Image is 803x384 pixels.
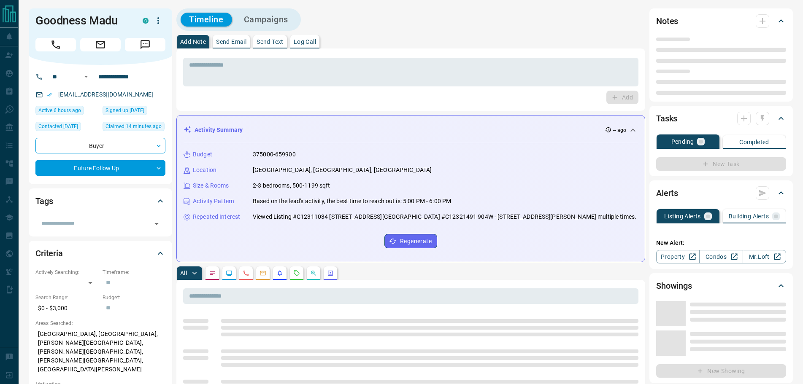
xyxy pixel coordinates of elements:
p: 375000-659900 [253,150,296,159]
p: Search Range: [35,294,98,301]
div: Wed Aug 13 2025 [35,106,98,118]
h1: Goodness Madu [35,14,130,27]
h2: Tasks [656,112,677,125]
div: Mon Aug 04 2025 [35,122,98,134]
svg: Agent Actions [327,270,334,277]
p: Completed [739,139,769,145]
div: Buyer [35,138,165,153]
svg: Listing Alerts [276,270,283,277]
p: Building Alerts [729,213,769,219]
div: Showings [656,276,786,296]
div: Tasks [656,108,786,129]
div: Tags [35,191,165,211]
p: Repeated Interest [193,212,240,221]
div: Notes [656,11,786,31]
h2: Showings [656,279,692,293]
span: Email [80,38,121,51]
svg: Lead Browsing Activity [226,270,233,277]
h2: Alerts [656,186,678,200]
p: New Alert: [656,239,786,247]
a: Mr.Loft [743,250,786,263]
button: Timeline [181,13,232,27]
span: Call [35,38,76,51]
svg: Email Verified [46,92,52,98]
p: Log Call [294,39,316,45]
svg: Emails [260,270,266,277]
button: Open [151,218,162,230]
p: Budget: [103,294,165,301]
span: Message [125,38,165,51]
p: [GEOGRAPHIC_DATA], [GEOGRAPHIC_DATA], [GEOGRAPHIC_DATA] [253,166,432,175]
p: Send Email [216,39,246,45]
p: Viewed Listing #C12311034 [STREET_ADDRESS][GEOGRAPHIC_DATA] #C12321491 904W - [STREET_ADDRESS][PE... [253,212,636,221]
p: Size & Rooms [193,181,229,190]
span: Signed up [DATE] [105,106,144,115]
h2: Tags [35,194,53,208]
svg: Requests [293,270,300,277]
p: Add Note [180,39,206,45]
p: Budget [193,150,212,159]
div: condos.ca [143,18,149,24]
div: Future Follow Up [35,160,165,176]
span: Active 6 hours ago [38,106,81,115]
span: Contacted [DATE] [38,122,78,131]
p: Location [193,166,216,175]
p: Actively Searching: [35,269,98,276]
p: Pending [671,139,694,145]
div: Activity Summary-- ago [184,122,638,138]
svg: Opportunities [310,270,317,277]
p: $0 - $3,000 [35,301,98,315]
h2: Criteria [35,247,63,260]
p: Send Text [257,39,284,45]
p: Timeframe: [103,269,165,276]
span: Claimed 14 minutes ago [105,122,162,131]
p: All [180,270,187,276]
p: Activity Pattern [193,197,234,206]
a: Condos [699,250,743,263]
button: Open [81,72,91,82]
p: Areas Searched: [35,320,165,327]
div: Criteria [35,243,165,263]
svg: Notes [209,270,216,277]
button: Campaigns [235,13,297,27]
p: -- ago [613,126,626,134]
div: Thu May 26 2022 [103,106,165,118]
h2: Notes [656,14,678,28]
p: [GEOGRAPHIC_DATA], [GEOGRAPHIC_DATA], [PERSON_NAME][GEOGRAPHIC_DATA], [PERSON_NAME][GEOGRAPHIC_DA... [35,327,165,376]
p: Activity Summary [195,126,243,134]
div: Alerts [656,183,786,203]
button: Regenerate [384,234,437,248]
p: 2-3 bedrooms, 500-1199 sqft [253,181,330,190]
div: Wed Aug 13 2025 [103,122,165,134]
svg: Calls [243,270,249,277]
a: Property [656,250,700,263]
a: [EMAIL_ADDRESS][DOMAIN_NAME] [58,91,154,98]
p: Listing Alerts [664,213,701,219]
p: Based on the lead's activity, the best time to reach out is: 5:00 PM - 6:00 PM [253,197,451,206]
